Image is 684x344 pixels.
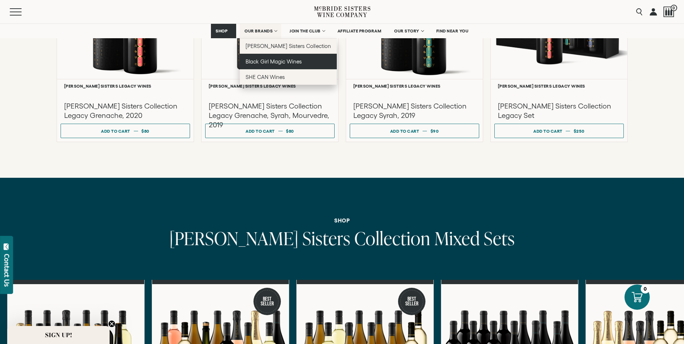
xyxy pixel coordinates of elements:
[240,38,337,54] a: [PERSON_NAME] Sisters Collection
[494,124,624,138] button: Add to cart $250
[10,8,36,16] button: Mobile Menu Trigger
[141,129,149,133] span: $80
[432,24,473,38] a: FIND NEAR YOU
[350,124,479,138] button: Add to cart $90
[216,28,228,34] span: SHOP
[108,320,115,327] button: Close teaser
[533,126,562,136] div: Add to cart
[205,124,335,138] button: Add to cart $80
[354,226,431,251] span: Collection
[353,84,476,88] h6: [PERSON_NAME] Sisters Legacy Wines
[64,101,186,120] h3: [PERSON_NAME] Sisters Collection Legacy Grenache, 2020
[671,5,677,11] span: 0
[61,124,190,138] button: Add to cart $80
[436,28,469,34] span: FIND NEAR YOU
[389,24,428,38] a: OUR STORY
[169,226,299,251] span: [PERSON_NAME]
[211,24,236,38] a: SHOP
[353,101,476,120] h3: [PERSON_NAME] Sisters Collection Legacy Syrah, 2019
[498,84,620,88] h6: [PERSON_NAME] Sisters Legacy Wines
[641,285,650,294] div: 0
[285,24,329,38] a: JOIN THE CLUB
[240,69,337,85] a: SHE CAN Wines
[64,84,186,88] h6: [PERSON_NAME] Sisters Legacy Wines
[394,28,419,34] span: OUR STORY
[244,28,273,34] span: OUR BRANDS
[246,58,302,65] span: Black Girl Magic Wines
[240,24,281,38] a: OUR BRANDS
[484,226,515,251] span: Sets
[209,84,331,88] h6: [PERSON_NAME] Sisters Legacy Wines
[7,326,110,344] div: SIGN UP!Close teaser
[498,101,620,120] h3: [PERSON_NAME] Sisters Collection Legacy Set
[246,126,275,136] div: Add to cart
[3,254,10,287] div: Contact Us
[390,126,419,136] div: Add to cart
[246,43,331,49] span: [PERSON_NAME] Sisters Collection
[434,226,480,251] span: Mixed
[290,28,321,34] span: JOIN THE CLUB
[209,101,331,129] h3: [PERSON_NAME] Sisters Collection Legacy Grenache, Syrah, Mourvedre, 2019
[240,54,337,69] a: Black Girl Magic Wines
[574,129,584,133] span: $250
[333,24,386,38] a: AFFILIATE PROGRAM
[101,126,130,136] div: Add to cart
[246,74,285,80] span: SHE CAN Wines
[337,28,381,34] span: AFFILIATE PROGRAM
[431,129,439,133] span: $90
[45,331,72,339] span: SIGN UP!
[303,226,350,251] span: Sisters
[286,129,294,133] span: $80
